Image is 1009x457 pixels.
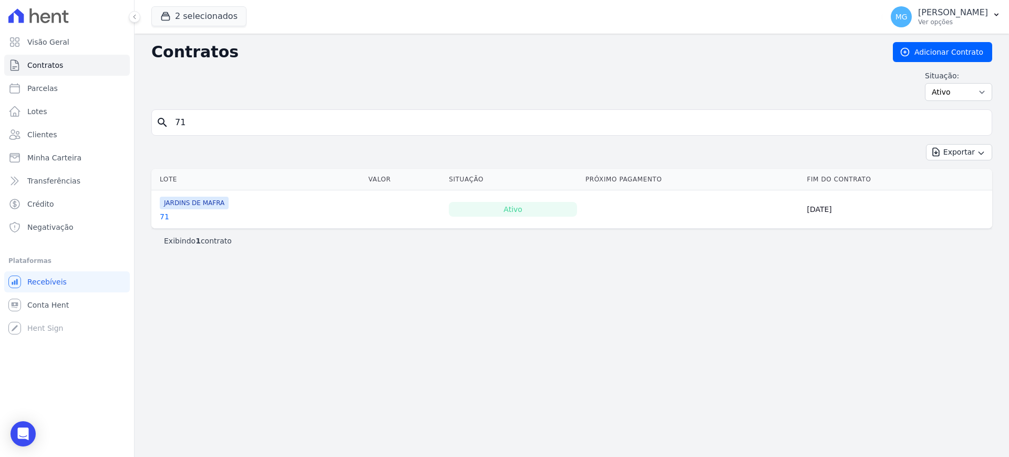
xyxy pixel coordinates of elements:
span: Visão Geral [27,37,69,47]
button: MG [PERSON_NAME] Ver opções [882,2,1009,32]
a: Minha Carteira [4,147,130,168]
p: [PERSON_NAME] [918,7,988,18]
span: JARDINS DE MAFRA [160,197,229,209]
span: Clientes [27,129,57,140]
a: Adicionar Contrato [893,42,992,62]
input: Buscar por nome do lote [169,112,987,133]
th: Próximo Pagamento [581,169,802,190]
button: Exportar [926,144,992,160]
a: Conta Hent [4,294,130,316]
p: Ver opções [918,18,988,26]
span: Conta Hent [27,300,69,310]
i: search [156,116,169,129]
th: Valor [364,169,445,190]
span: MG [895,13,908,21]
a: Lotes [4,101,130,122]
span: Lotes [27,106,47,117]
a: Contratos [4,55,130,76]
a: Clientes [4,124,130,145]
th: Fim do Contrato [802,169,992,190]
button: 2 selecionados [151,6,246,26]
span: Negativação [27,222,74,232]
span: Contratos [27,60,63,70]
span: Crédito [27,199,54,209]
label: Situação: [925,70,992,81]
th: Lote [151,169,364,190]
div: Ativo [449,202,577,217]
td: [DATE] [802,190,992,229]
a: Recebíveis [4,271,130,292]
th: Situação [445,169,581,190]
b: 1 [195,237,201,245]
h2: Contratos [151,43,876,62]
a: Negativação [4,217,130,238]
span: Minha Carteira [27,153,81,163]
a: Parcelas [4,78,130,99]
a: Visão Geral [4,32,130,53]
p: Exibindo contrato [164,236,232,246]
span: Transferências [27,176,80,186]
span: Parcelas [27,83,58,94]
div: Plataformas [8,255,126,267]
div: Open Intercom Messenger [11,421,36,446]
span: Recebíveis [27,277,67,287]
a: 71 [160,211,169,222]
a: Transferências [4,170,130,191]
a: Crédito [4,194,130,215]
